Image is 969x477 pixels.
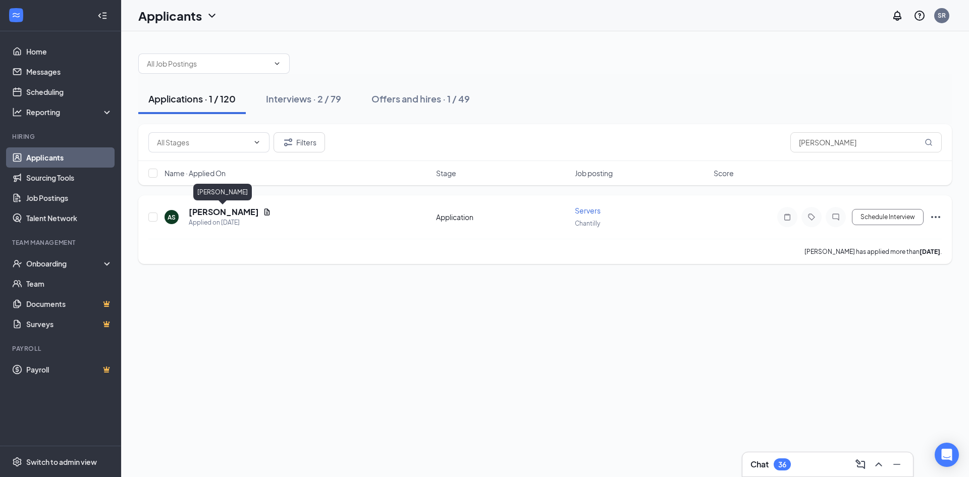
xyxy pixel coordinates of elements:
a: DocumentsCrown [26,294,113,314]
a: Team [26,274,113,294]
svg: ChevronDown [206,10,218,22]
p: [PERSON_NAME] has applied more than . [804,247,942,256]
svg: ChatInactive [830,213,842,221]
a: Messages [26,62,113,82]
div: 36 [778,460,786,469]
a: Sourcing Tools [26,168,113,188]
div: Hiring [12,132,111,141]
svg: QuestionInfo [913,10,926,22]
svg: ComposeMessage [854,458,867,470]
a: Applicants [26,147,113,168]
svg: Filter [282,136,294,148]
input: All Stages [157,137,249,148]
svg: Collapse [97,11,107,21]
svg: ChevronDown [273,60,281,68]
svg: ChevronUp [873,458,885,470]
svg: Note [781,213,793,221]
svg: UserCheck [12,258,22,269]
span: Score [714,168,734,178]
div: Applications · 1 / 120 [148,92,236,105]
div: [PERSON_NAME] [193,184,252,200]
svg: Settings [12,457,22,467]
span: Job posting [575,168,613,178]
a: SurveysCrown [26,314,113,334]
a: PayrollCrown [26,359,113,380]
button: ChevronUp [871,456,887,472]
div: Reporting [26,107,113,117]
span: Stage [436,168,456,178]
a: Job Postings [26,188,113,208]
div: Interviews · 2 / 79 [266,92,341,105]
b: [DATE] [920,248,940,255]
svg: Ellipses [930,211,942,223]
div: Open Intercom Messenger [935,443,959,467]
button: Filter Filters [274,132,325,152]
input: Search in applications [790,132,942,152]
div: SR [938,11,946,20]
h1: Applicants [138,7,202,24]
div: AS [168,213,176,222]
div: Onboarding [26,258,104,269]
svg: Minimize [891,458,903,470]
button: ComposeMessage [852,456,869,472]
div: Application [436,212,569,222]
h5: [PERSON_NAME] [189,206,259,218]
svg: Analysis [12,107,22,117]
a: Talent Network [26,208,113,228]
svg: MagnifyingGlass [925,138,933,146]
div: Offers and hires · 1 / 49 [371,92,470,105]
div: Applied on [DATE] [189,218,271,228]
svg: Tag [805,213,818,221]
span: Chantilly [575,220,600,227]
h3: Chat [750,459,769,470]
span: Servers [575,206,601,215]
svg: ChevronDown [253,138,261,146]
a: Home [26,41,113,62]
svg: Notifications [891,10,903,22]
button: Schedule Interview [852,209,924,225]
div: Payroll [12,344,111,353]
span: Name · Applied On [165,168,226,178]
div: Team Management [12,238,111,247]
a: Scheduling [26,82,113,102]
svg: WorkstreamLogo [11,10,21,20]
input: All Job Postings [147,58,269,69]
button: Minimize [889,456,905,472]
svg: Document [263,208,271,216]
div: Switch to admin view [26,457,97,467]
